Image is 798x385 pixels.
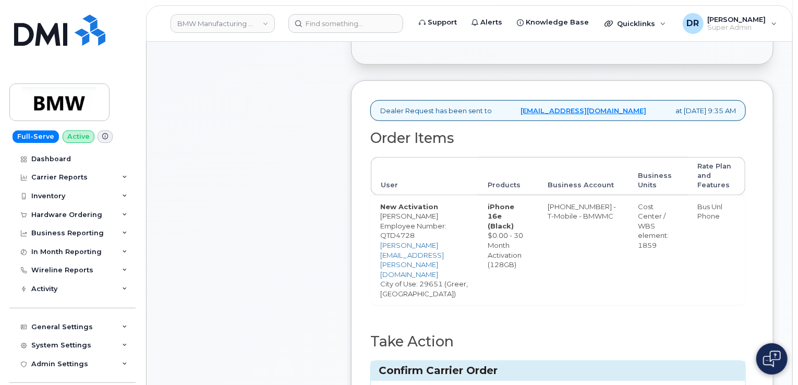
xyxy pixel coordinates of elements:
img: Open chat [763,351,781,367]
strong: iPhone 16e (Black) [488,202,514,230]
strong: New Activation [380,202,438,211]
th: Business Units [629,157,688,195]
a: Knowledge Base [510,12,596,33]
th: Rate Plan and Features [688,157,745,195]
span: Support [428,17,457,28]
span: Knowledge Base [526,17,589,28]
input: Find something... [288,14,403,33]
th: Products [478,157,538,195]
a: [EMAIL_ADDRESS][DOMAIN_NAME] [521,106,647,116]
span: Alerts [480,17,502,28]
h3: Confirm Carrier Order [379,364,737,378]
div: Quicklinks [597,13,673,34]
td: [PHONE_NUMBER] - T-Mobile - BMWMC [538,195,629,305]
div: Cost Center / WBS element: 1859 [638,202,679,250]
div: Dori Ripley [675,13,784,34]
h2: Order Items [370,130,746,146]
span: [PERSON_NAME] [708,15,766,23]
td: Bus Unl Phone [688,195,745,305]
span: Quicklinks [617,19,655,28]
div: Dealer Request has been sent to at [DATE] 9:35 AM [370,100,746,122]
th: User [371,157,478,195]
a: Alerts [464,12,510,33]
span: DR [687,17,699,30]
span: Employee Number: QTD4728 [380,222,446,240]
th: Business Account [538,157,629,195]
span: Super Admin [708,23,766,32]
td: $0.00 - 30 Month Activation (128GB) [478,195,538,305]
a: Support [412,12,464,33]
a: BMW Manufacturing Co LLC [171,14,275,33]
a: [PERSON_NAME][EMAIL_ADDRESS][PERSON_NAME][DOMAIN_NAME] [380,241,444,279]
td: [PERSON_NAME] City of Use: 29651 (Greer, [GEOGRAPHIC_DATA]) [371,195,478,305]
h2: Take Action [370,334,746,350]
